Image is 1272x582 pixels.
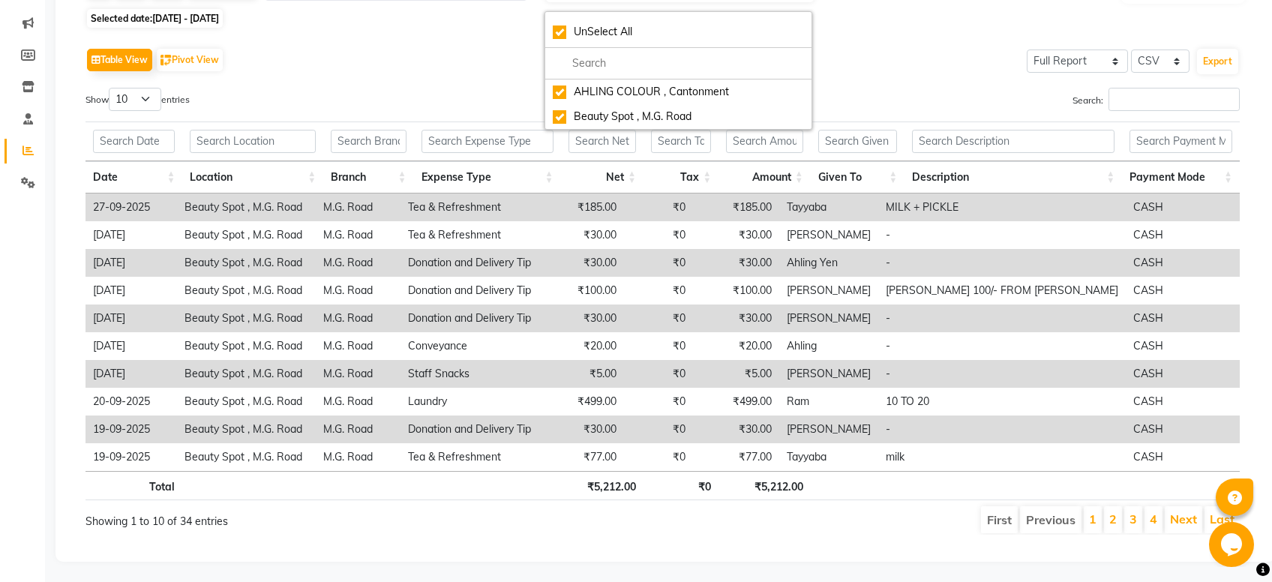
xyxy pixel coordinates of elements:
[177,221,316,249] td: Beauty Spot , M.G. Road
[85,304,177,332] td: [DATE]
[878,415,1126,443] td: -
[177,249,316,277] td: Beauty Spot , M.G. Road
[904,161,1122,193] th: Description: activate to sort column ascending
[160,55,172,66] img: pivot.png
[400,415,545,443] td: Donation and Delivery Tip
[177,277,316,304] td: Beauty Spot , M.G. Road
[1170,511,1197,526] a: Next
[316,304,400,332] td: M.G. Road
[1126,332,1240,360] td: CASH
[414,161,561,193] th: Expense Type: activate to sort column ascending
[85,221,177,249] td: [DATE]
[693,415,779,443] td: ₹30.00
[912,130,1114,153] input: Search Description
[421,130,553,153] input: Search Expense Type
[323,161,413,193] th: Branch: activate to sort column ascending
[624,249,693,277] td: ₹0
[545,388,624,415] td: ₹499.00
[85,415,177,443] td: 19-09-2025
[109,88,161,111] select: Showentries
[1126,221,1240,249] td: CASH
[1210,511,1234,526] a: Last
[779,193,878,221] td: Tayyaba
[693,443,779,471] td: ₹77.00
[182,161,323,193] th: Location: activate to sort column ascending
[177,332,316,360] td: Beauty Spot , M.G. Road
[878,304,1126,332] td: -
[400,443,545,471] td: Tea & Refreshment
[818,130,897,153] input: Search Given To
[1126,360,1240,388] td: CASH
[624,193,693,221] td: ₹0
[316,388,400,415] td: M.G. Road
[316,249,400,277] td: M.G. Road
[316,221,400,249] td: M.G. Road
[878,388,1126,415] td: 10 TO 20
[1109,511,1117,526] a: 2
[779,360,878,388] td: [PERSON_NAME]
[643,471,718,500] th: ₹0
[1122,161,1240,193] th: Payment Mode: activate to sort column ascending
[1129,130,1232,153] input: Search Payment Mode
[400,221,545,249] td: Tea & Refreshment
[316,443,400,471] td: M.G. Road
[693,249,779,277] td: ₹30.00
[85,471,182,500] th: Total
[85,388,177,415] td: 20-09-2025
[779,249,878,277] td: Ahling Yen
[87,9,223,28] span: Selected date:
[1197,49,1238,74] button: Export
[545,415,624,443] td: ₹30.00
[693,304,779,332] td: ₹30.00
[545,193,624,221] td: ₹185.00
[152,13,219,24] span: [DATE] - [DATE]
[85,332,177,360] td: [DATE]
[779,443,878,471] td: Tayyaba
[624,360,693,388] td: ₹0
[545,360,624,388] td: ₹5.00
[561,471,644,500] th: ₹5,212.00
[85,161,182,193] th: Date: activate to sort column ascending
[316,415,400,443] td: M.G. Road
[1089,511,1096,526] a: 1
[331,130,406,153] input: Search Branch
[651,130,711,153] input: Search Tax
[1209,522,1257,567] iframe: chat widget
[643,161,718,193] th: Tax: activate to sort column ascending
[624,388,693,415] td: ₹0
[624,221,693,249] td: ₹0
[85,505,553,529] div: Showing 1 to 10 of 34 entries
[726,130,802,153] input: Search Amount
[878,332,1126,360] td: -
[316,332,400,360] td: M.G. Road
[1126,193,1240,221] td: CASH
[718,161,810,193] th: Amount: activate to sort column ascending
[545,277,624,304] td: ₹100.00
[553,24,804,40] div: UnSelect All
[779,221,878,249] td: [PERSON_NAME]
[878,249,1126,277] td: -
[693,360,779,388] td: ₹5.00
[316,360,400,388] td: M.G. Road
[85,277,177,304] td: [DATE]
[316,277,400,304] td: M.G. Road
[1126,304,1240,332] td: CASH
[553,109,804,124] div: Beauty Spot , M.G. Road
[693,221,779,249] td: ₹30.00
[878,360,1126,388] td: -
[624,443,693,471] td: ₹0
[693,277,779,304] td: ₹100.00
[1126,388,1240,415] td: CASH
[553,84,804,100] div: AHLING COLOUR , Cantonment
[177,415,316,443] td: Beauty Spot , M.G. Road
[545,304,624,332] td: ₹30.00
[1126,443,1240,471] td: CASH
[693,193,779,221] td: ₹185.00
[545,249,624,277] td: ₹30.00
[693,388,779,415] td: ₹499.00
[779,277,878,304] td: [PERSON_NAME]
[561,161,644,193] th: Net: activate to sort column ascending
[400,277,545,304] td: Donation and Delivery Tip
[779,388,878,415] td: Ram
[624,304,693,332] td: ₹0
